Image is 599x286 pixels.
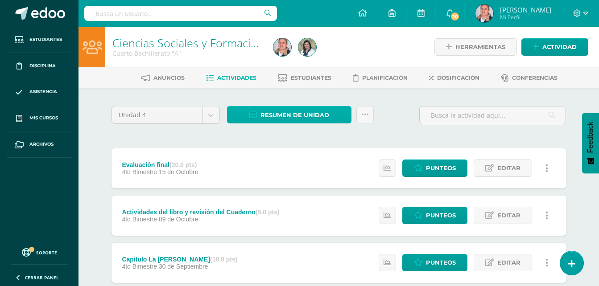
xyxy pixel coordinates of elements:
span: Feedback [587,122,595,153]
span: Estudiantes [29,36,62,43]
span: Editar [497,160,521,176]
span: Archivos [29,141,54,148]
span: Unidad 4 [119,106,196,123]
span: Dosificación [437,74,479,81]
span: Editar [497,207,521,224]
span: 20 [450,12,460,21]
span: Soporte [36,249,57,256]
span: Anuncios [153,74,185,81]
span: 30 de Septiembre [159,263,208,270]
a: Archivos [7,131,71,158]
span: Mis cursos [29,114,58,122]
span: Mi Perfil [500,13,551,21]
span: Punteos [426,254,456,271]
div: Actividades del libro y revisión del Cuaderno [122,208,279,216]
a: Punteos [402,159,467,177]
span: Actividad [542,39,577,55]
button: Feedback - Mostrar encuesta [582,113,599,173]
span: 4to Bimestre [122,168,157,176]
a: Disciplina [7,53,71,79]
a: Estudiantes [278,71,331,85]
a: Actividad [521,38,588,56]
span: Herramientas [455,39,505,55]
a: Herramientas [434,38,517,56]
span: Punteos [426,160,456,176]
span: Planificación [362,74,408,81]
span: Conferencias [512,74,558,81]
span: Cerrar panel [25,274,59,281]
strong: (10.0 pts) [210,256,237,263]
a: Asistencia [7,79,71,106]
a: Punteos [402,254,467,271]
img: ddd9173603c829309f2e28ae9f8beb11.png [298,38,316,56]
strong: (20.0 pts) [169,161,197,168]
a: Ciencias Sociales y Formación Ciudadana 4 [112,35,330,50]
a: Estudiantes [7,27,71,53]
a: Conferencias [501,71,558,85]
span: [PERSON_NAME] [500,5,551,14]
div: Evaluación final [122,161,198,168]
a: Resumen de unidad [227,106,351,123]
span: Asistencia [29,88,57,95]
strong: (5.0 pts) [256,208,280,216]
a: Dosificación [429,71,479,85]
input: Busca la actividad aquí... [420,106,566,124]
a: Punteos [402,207,467,224]
a: Planificación [353,71,408,85]
span: 4to Bimestre [122,216,157,223]
a: Anuncios [141,71,185,85]
input: Busca un usuario... [84,6,277,21]
img: c96a423fd71b76c16867657e46671b28.png [273,38,291,56]
span: 4to Bimestre [122,263,157,270]
span: Actividades [217,74,256,81]
a: Soporte [11,246,68,258]
div: Capitulo La [PERSON_NAME] [122,256,237,263]
a: Unidad 4 [112,106,219,123]
span: Punteos [426,207,456,224]
img: c96a423fd71b76c16867657e46671b28.png [475,4,493,22]
span: 15 de Octubre [159,168,198,176]
span: Resumen de unidad [260,107,329,123]
h1: Ciencias Sociales y Formación Ciudadana 4 [112,37,263,49]
span: Disciplina [29,62,56,69]
span: Estudiantes [291,74,331,81]
a: Mis cursos [7,105,71,131]
a: Actividades [206,71,256,85]
div: Cuarto Bachillerato 'A' [112,49,263,57]
span: 09 de Octubre [159,216,198,223]
span: Editar [497,254,521,271]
